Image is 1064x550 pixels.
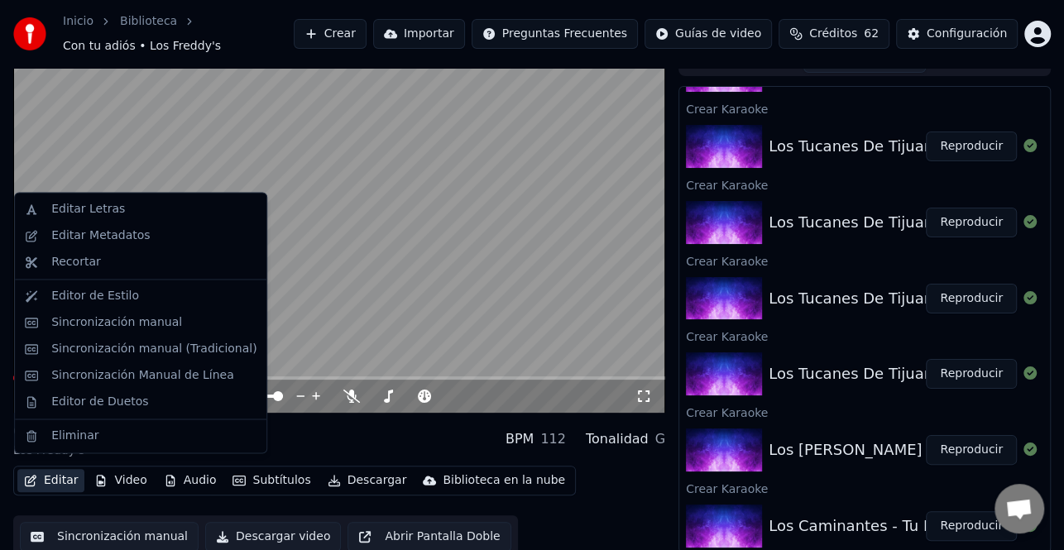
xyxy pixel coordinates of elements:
[679,326,1050,346] div: Crear Karaoke
[51,254,101,270] div: Recortar
[157,469,223,492] button: Audio
[769,438,1030,462] div: Los [PERSON_NAME] - Con tu adiós
[51,394,148,410] div: Editor de Duetos
[63,13,294,55] nav: breadcrumb
[645,19,772,49] button: Guías de video
[13,17,46,50] img: youka
[51,201,125,218] div: Editar Letras
[472,19,638,49] button: Preguntas Frecuentes
[864,26,879,42] span: 62
[51,367,234,384] div: Sincronización Manual de Línea
[926,359,1017,389] button: Reproducir
[63,38,221,55] span: Con tu adiós • Los Freddy's
[443,472,565,489] div: Biblioteca en la nube
[926,208,1017,237] button: Reproducir
[294,19,367,49] button: Crear
[926,284,1017,313] button: Reproducir
[51,227,150,244] div: Editar Metadatos
[679,175,1050,194] div: Crear Karaoke
[373,19,465,49] button: Importar
[655,429,665,449] div: G
[769,287,999,310] div: Los Tucanes De Tijuana - El MZ
[321,469,414,492] button: Descargar
[63,13,93,30] a: Inicio
[51,288,139,304] div: Editor de Estilo
[17,469,84,492] button: Editar
[927,26,1007,42] div: Configuración
[809,26,857,42] span: Créditos
[779,19,889,49] button: Créditos62
[926,511,1017,541] button: Reproducir
[679,251,1050,270] div: Crear Karaoke
[679,402,1050,422] div: Crear Karaoke
[586,429,649,449] div: Tonalidad
[540,429,566,449] div: 112
[51,428,98,444] div: Eliminar
[926,132,1017,161] button: Reproducir
[51,314,182,331] div: Sincronización manual
[51,341,256,357] div: Sincronización manual (Tradicional)
[13,442,117,459] div: Los Freddy's
[679,98,1050,118] div: Crear Karaoke
[120,13,177,30] a: Biblioteca
[226,469,317,492] button: Subtítulos
[88,469,153,492] button: Video
[13,419,117,442] div: Con tu adiós
[926,435,1017,465] button: Reproducir
[769,514,1033,538] div: Los Caminantes - Tu Nuevo Cariñito
[896,19,1018,49] button: Configuración
[995,484,1044,533] a: Chat abierto
[506,429,534,449] div: BPM
[679,478,1050,498] div: Crear Karaoke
